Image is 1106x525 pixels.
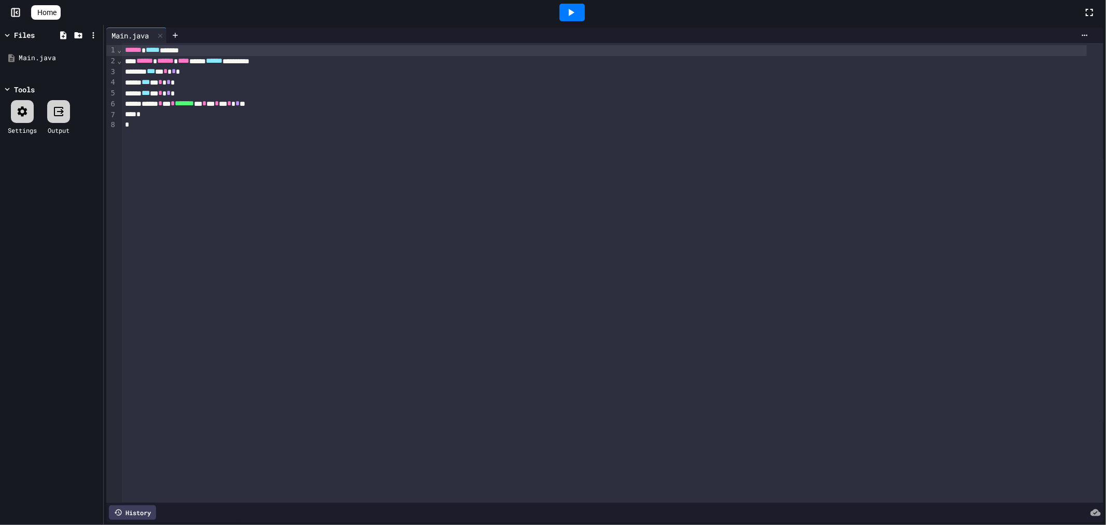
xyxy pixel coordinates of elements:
span: Home [37,7,57,18]
div: 3 [106,67,117,78]
div: 2 [106,56,117,67]
div: 1 [106,45,117,56]
div: 5 [106,88,117,99]
div: 6 [106,99,117,110]
div: History [109,505,156,520]
div: Output [48,126,69,135]
div: Main.java [19,53,100,63]
span: Fold line [117,46,122,54]
div: Files [14,30,35,40]
a: Home [31,5,61,20]
div: 4 [106,77,117,88]
div: Main.java [106,30,154,41]
div: Tools [14,84,35,95]
span: Fold line [117,57,122,65]
div: Main.java [106,27,167,43]
div: 7 [106,110,117,120]
div: 8 [106,120,117,130]
div: Settings [8,126,37,135]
